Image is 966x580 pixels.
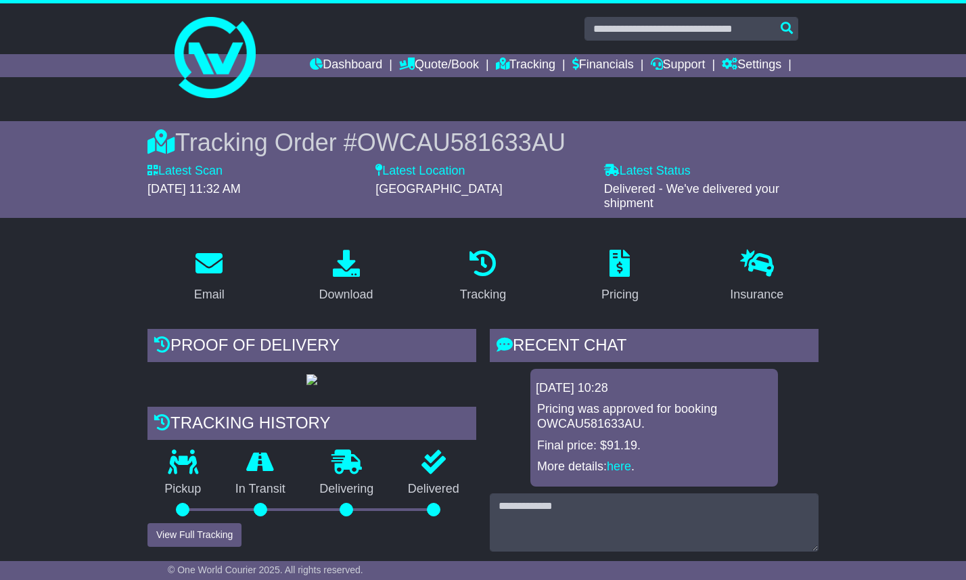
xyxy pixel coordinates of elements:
a: Financials [572,54,634,77]
div: Proof of Delivery [147,329,476,365]
p: More details: . [537,460,771,474]
p: In Transit [218,482,303,497]
div: Download [319,286,373,304]
label: Latest Location [375,164,465,179]
a: Tracking [451,245,515,309]
p: Pricing was approved for booking OWCAU581633AU. [537,402,771,431]
span: Delivered - We've delivered your shipment [604,182,779,210]
a: Email [185,245,233,309]
a: Download [310,245,382,309]
div: Pricing [601,286,639,304]
button: View Full Tracking [147,523,241,547]
div: Insurance [730,286,783,304]
p: Delivering [302,482,391,497]
span: © One World Courier 2025. All rights reserved. [168,564,363,575]
a: Tracking [496,54,555,77]
span: [GEOGRAPHIC_DATA] [375,182,502,196]
img: GetPodImage [306,374,317,385]
p: Final price: $91.19. [537,439,771,453]
a: here [607,460,631,473]
p: Pickup [147,482,218,497]
a: Settings [722,54,781,77]
span: OWCAU581633AU [357,129,566,156]
a: Support [651,54,706,77]
p: Delivered [391,482,477,497]
a: Quote/Book [399,54,479,77]
div: RECENT CHAT [490,329,819,365]
div: Tracking Order # [147,128,819,157]
label: Latest Scan [147,164,223,179]
label: Latest Status [604,164,691,179]
div: Email [194,286,225,304]
div: Tracking history [147,407,476,443]
div: [DATE] 10:28 [536,381,773,396]
div: Tracking [460,286,506,304]
a: Insurance [721,245,792,309]
span: [DATE] 11:32 AM [147,182,241,196]
a: Pricing [593,245,647,309]
a: Dashboard [310,54,382,77]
